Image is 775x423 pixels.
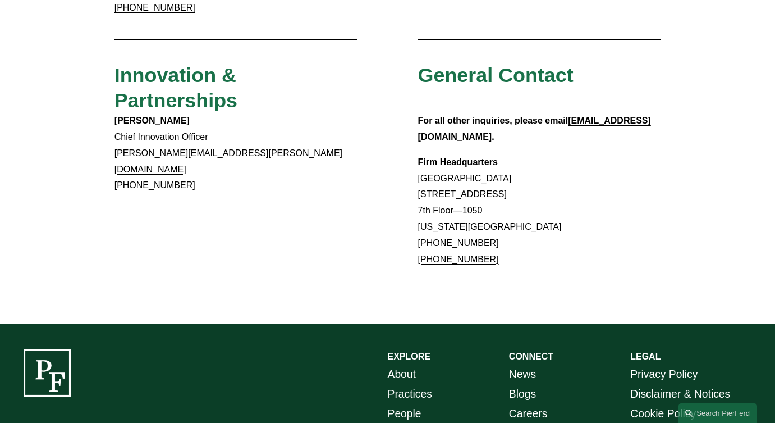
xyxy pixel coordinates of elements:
strong: EXPLORE [388,352,430,361]
a: About [388,365,416,385]
span: General Contact [418,64,574,87]
span: Innovation & Partnerships [114,64,242,111]
a: Search this site [678,403,757,423]
a: Disclaimer & Notices [630,385,730,404]
a: [EMAIL_ADDRESS][DOMAIN_NAME] [418,116,651,142]
strong: Firm Headquarters [418,157,498,167]
a: Practices [388,385,432,404]
strong: For all other inquiries, please email [418,116,568,125]
a: [PERSON_NAME][EMAIL_ADDRESS][PERSON_NAME][DOMAIN_NAME] [114,148,342,174]
strong: [PERSON_NAME] [114,116,190,125]
a: [PHONE_NUMBER] [114,180,195,190]
a: Blogs [509,385,536,404]
strong: LEGAL [630,352,661,361]
strong: . [492,132,494,142]
a: [PHONE_NUMBER] [418,254,499,264]
p: [GEOGRAPHIC_DATA] [STREET_ADDRESS] 7th Floor—1050 [US_STATE][GEOGRAPHIC_DATA] [418,154,661,268]
strong: CONNECT [509,352,553,361]
p: Chief Innovation Officer [114,113,357,194]
a: [PHONE_NUMBER] [418,238,499,248]
a: [PHONE_NUMBER] [114,3,195,12]
a: Privacy Policy [630,365,698,385]
a: News [509,365,536,385]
